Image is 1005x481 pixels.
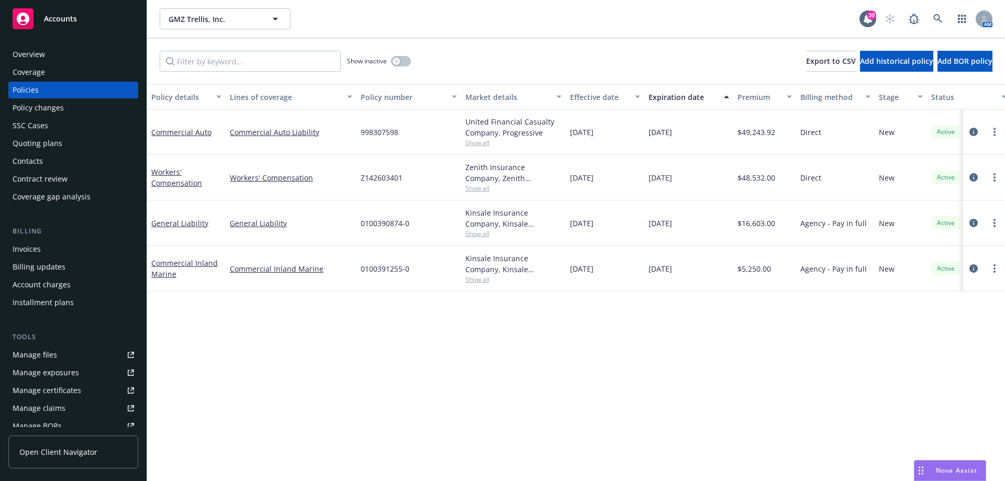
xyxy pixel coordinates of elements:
span: Active [935,127,956,137]
input: Filter by keyword... [160,51,341,72]
div: Account charges [13,276,71,293]
div: Overview [13,46,45,63]
span: Show all [465,138,562,147]
a: Workers' Compensation [230,172,352,183]
span: Add BOR policy [937,56,992,66]
a: more [988,217,1001,229]
span: $16,603.00 [738,218,775,229]
span: 0100390874-0 [361,218,409,229]
a: Coverage [8,64,138,81]
span: Active [935,218,956,228]
span: Add historical policy [860,56,933,66]
button: Stage [875,84,927,109]
button: Market details [461,84,566,109]
span: Accounts [44,15,77,23]
button: Nova Assist [914,460,986,481]
div: Stage [879,92,911,103]
span: Direct [800,127,821,138]
button: Add BOR policy [937,51,992,72]
div: Coverage gap analysis [13,188,91,205]
div: Policies [13,82,39,98]
span: [DATE] [649,127,672,138]
div: Status [931,92,995,103]
button: Lines of coverage [226,84,356,109]
div: Contacts [13,153,43,170]
button: Premium [733,84,796,109]
div: Coverage [13,64,45,81]
button: Billing method [796,84,875,109]
a: Commercial Inland Marine [230,263,352,274]
div: Billing [8,226,138,237]
button: Add historical policy [860,51,933,72]
a: Manage claims [8,400,138,417]
div: Installment plans [13,294,74,311]
span: Show inactive [347,57,387,65]
a: circleInformation [967,262,980,275]
div: Drag to move [914,461,928,480]
div: Billing updates [13,259,65,275]
a: Manage files [8,346,138,363]
div: SSC Cases [13,117,48,134]
div: Tools [8,332,138,342]
a: Switch app [952,8,973,29]
div: United Financial Casualty Company, Progressive [465,116,562,138]
a: Commercial Auto Liability [230,127,352,138]
a: Manage exposures [8,364,138,381]
a: more [988,262,1001,275]
span: New [879,172,895,183]
span: [DATE] [649,218,672,229]
a: Overview [8,46,138,63]
a: General Liability [151,218,208,228]
a: Start snowing [879,8,900,29]
span: New [879,218,895,229]
a: Policies [8,82,138,98]
a: Coverage gap analysis [8,188,138,205]
a: Workers' Compensation [151,167,202,188]
div: Manage exposures [13,364,79,381]
a: more [988,171,1001,184]
a: Billing updates [8,259,138,275]
a: Manage BORs [8,418,138,434]
div: Quoting plans [13,135,62,152]
div: Policy details [151,92,210,103]
a: Contract review [8,171,138,187]
button: Effective date [566,84,644,109]
span: Agency - Pay in full [800,218,867,229]
div: Premium [738,92,780,103]
span: Nova Assist [936,466,977,475]
div: Billing method [800,92,859,103]
span: $48,532.00 [738,172,775,183]
span: [DATE] [649,263,672,274]
a: Invoices [8,241,138,258]
a: Commercial Auto [151,127,211,137]
span: GMZ Trellis, Inc. [169,14,259,25]
a: Manage certificates [8,382,138,399]
div: Manage files [13,346,57,363]
div: Contract review [13,171,68,187]
div: 30 [867,10,876,20]
span: Active [935,173,956,182]
button: Policy details [147,84,226,109]
a: Search [928,8,948,29]
a: Account charges [8,276,138,293]
span: [DATE] [570,218,594,229]
span: Show all [465,184,562,193]
button: Policy number [356,84,461,109]
span: [DATE] [570,263,594,274]
span: Active [935,264,956,273]
span: 0100391255-0 [361,263,409,274]
div: Expiration date [649,92,718,103]
div: Policy changes [13,99,64,116]
div: Manage claims [13,400,65,417]
div: Effective date [570,92,629,103]
a: Policy changes [8,99,138,116]
a: SSC Cases [8,117,138,134]
div: Manage BORs [13,418,62,434]
span: [DATE] [570,172,594,183]
span: 998307598 [361,127,398,138]
a: Commercial Inland Marine [151,258,218,279]
span: Show all [465,275,562,284]
div: Policy number [361,92,445,103]
span: Export to CSV [806,56,856,66]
